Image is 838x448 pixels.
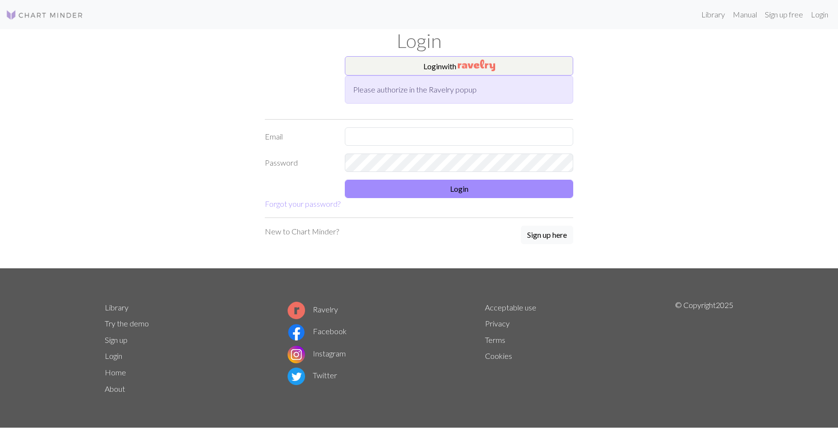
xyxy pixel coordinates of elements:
button: Loginwith [345,56,573,76]
img: Twitter logo [288,368,305,385]
a: Try the demo [105,319,149,328]
a: Manual [729,5,761,24]
img: Instagram logo [288,346,305,363]
a: Facebook [288,326,347,336]
p: © Copyright 2025 [675,299,733,397]
a: About [105,384,125,393]
img: Logo [6,9,83,21]
a: Privacy [485,319,510,328]
a: Forgot your password? [265,199,340,208]
button: Sign up here [521,226,573,244]
label: Email [259,127,339,146]
a: Cookies [485,351,512,360]
img: Ravelry logo [288,302,305,319]
div: Please authorize in the Ravelry popup [345,76,573,104]
a: Library [697,5,729,24]
a: Sign up [105,335,128,344]
a: Sign up free [761,5,807,24]
a: Instagram [288,349,346,358]
img: Ravelry [458,60,495,71]
button: Login [345,180,573,198]
a: Library [105,303,129,312]
a: Login [105,351,122,360]
a: Login [807,5,832,24]
a: Ravelry [288,305,338,314]
a: Home [105,368,126,377]
p: New to Chart Minder? [265,226,339,237]
a: Acceptable use [485,303,536,312]
label: Password [259,154,339,172]
h1: Login [99,29,739,52]
img: Facebook logo [288,324,305,341]
a: Twitter [288,371,337,380]
a: Terms [485,335,505,344]
a: Sign up here [521,226,573,245]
